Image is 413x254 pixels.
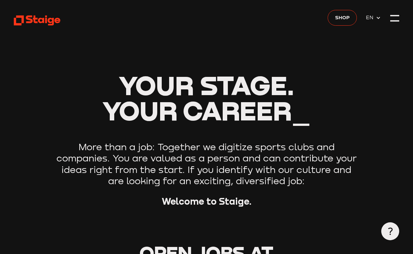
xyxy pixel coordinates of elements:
[335,13,350,21] span: Shop
[162,196,252,207] strong: Welcome to Staige.
[366,13,376,21] span: EN
[328,10,357,25] a: Shop
[102,69,311,126] span: Your stage. Your career_
[54,141,359,187] p: More than a job: Together we digitize sports clubs and companies. You are valued as a person and ...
